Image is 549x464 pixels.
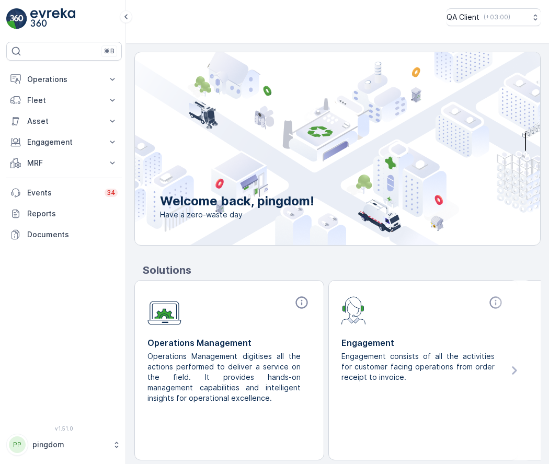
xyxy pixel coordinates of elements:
p: QA Client [447,12,479,22]
p: Operations [27,74,101,85]
p: ( +03:00 ) [484,13,510,21]
img: module-icon [341,295,366,324]
img: city illustration [88,52,540,245]
p: Asset [27,116,101,126]
p: Engagement [27,137,101,147]
div: PP [9,436,26,453]
img: module-icon [147,295,181,325]
a: Documents [6,224,122,245]
button: Engagement [6,132,122,153]
img: logo_light-DOdMpM7g.png [30,8,75,29]
p: Operations Management digitises all the actions performed to deliver a service on the field. It p... [147,351,303,403]
button: Fleet [6,90,122,111]
p: Engagement [341,337,505,349]
p: 34 [107,189,116,197]
span: Have a zero-waste day [160,210,314,220]
p: Fleet [27,95,101,106]
button: PPpingdom [6,434,122,456]
p: pingdom [32,439,107,450]
a: Events34 [6,182,122,203]
button: QA Client(+03:00) [447,8,541,26]
p: Events [27,188,98,198]
button: Operations [6,69,122,90]
button: Asset [6,111,122,132]
p: Engagement consists of all the activities for customer facing operations from order receipt to in... [341,351,497,382]
p: Solutions [143,262,541,278]
span: v 1.51.0 [6,425,122,432]
p: Operations Management [147,337,311,349]
p: Documents [27,229,118,240]
p: ⌘B [104,47,115,55]
p: Reports [27,208,118,219]
button: MRF [6,153,122,173]
a: Reports [6,203,122,224]
p: Welcome back, pingdom! [160,193,314,210]
p: MRF [27,158,101,168]
img: logo [6,8,27,29]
